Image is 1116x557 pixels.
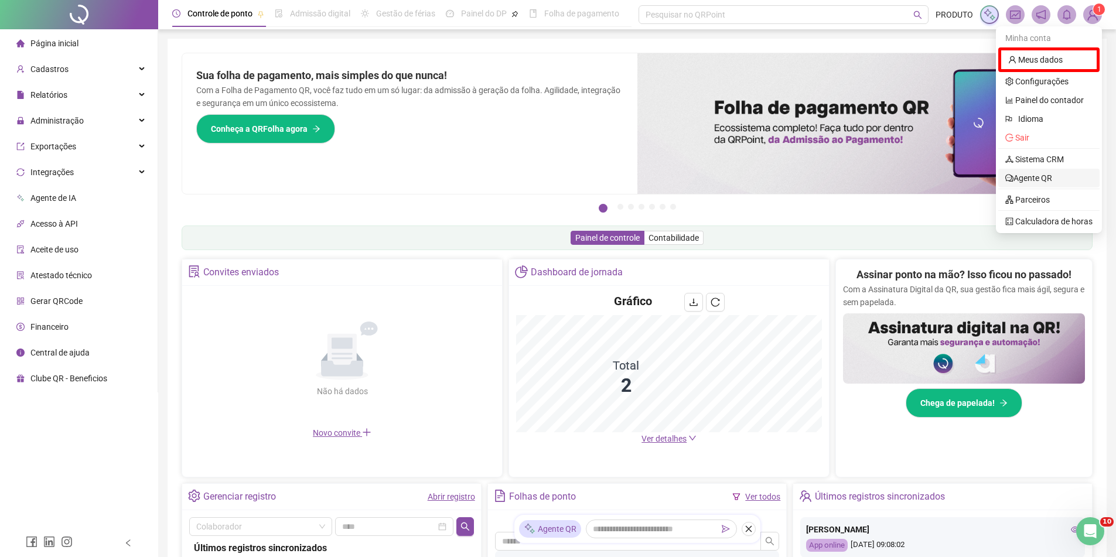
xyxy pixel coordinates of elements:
div: Dashboard de jornada [531,262,623,282]
span: qrcode [16,297,25,305]
span: solution [188,265,200,278]
h4: Gráfico [614,293,652,309]
span: close [745,525,753,533]
a: apartment Parceiros [1005,195,1050,204]
span: search [913,11,922,19]
span: setting [188,490,200,502]
span: eye [1071,525,1079,534]
span: file-text [494,490,506,502]
span: logout [1005,134,1013,142]
span: Painel do DP [461,9,507,18]
span: reload [711,298,720,307]
span: bell [1062,9,1072,20]
div: Últimos registros sincronizados [815,487,945,507]
span: Sair [1015,133,1029,142]
button: Conheça a QRFolha agora [196,114,335,143]
span: export [16,142,25,151]
span: Página inicial [30,39,79,48]
span: Controle de ponto [187,9,252,18]
p: Com a Assinatura Digital da QR, sua gestão fica mais ágil, segura e sem papelada. [843,283,1085,309]
span: left [124,539,132,547]
span: sun [361,9,369,18]
img: 38791 [1084,6,1101,23]
img: banner%2F8d14a306-6205-4263-8e5b-06e9a85ad873.png [637,53,1093,194]
span: notification [1036,9,1046,20]
span: arrow-right [999,399,1008,407]
span: PRODUTO [936,8,973,21]
span: solution [16,271,25,279]
h2: Sua folha de pagamento, mais simples do que nunca! [196,67,623,84]
div: Minha conta [998,29,1100,47]
div: Gerenciar registro [203,487,276,507]
span: plus [362,428,371,437]
span: info-circle [16,348,25,357]
a: bar-chart Painel do contador [1005,95,1084,105]
span: Exportações [30,142,76,151]
div: App online [806,539,848,552]
div: Agente QR [519,520,581,538]
span: Agente de IA [30,193,76,203]
iframe: Intercom live chat [1076,517,1104,545]
div: [PERSON_NAME] [806,523,1079,536]
p: Com a Folha de Pagamento QR, você faz tudo em um só lugar: da admissão à geração da folha. Agilid... [196,84,623,110]
h2: Assinar ponto na mão? Isso ficou no passado! [856,266,1071,283]
a: Ver detalhes down [641,434,697,443]
span: 10 [1100,517,1114,527]
span: Administração [30,116,84,125]
span: pushpin [257,11,264,18]
span: Relatórios [30,90,67,100]
span: Acesso à API [30,219,78,228]
span: file-done [275,9,283,18]
span: lock [16,117,25,125]
span: Cadastros [30,64,69,74]
button: 3 [628,204,634,210]
span: download [689,298,698,307]
a: deployment-unit Sistema CRM [1005,155,1064,164]
div: Últimos registros sincronizados [194,541,469,555]
span: Aceite de uso [30,245,79,254]
button: 1 [599,204,608,213]
span: search [765,537,774,546]
img: sparkle-icon.fc2bf0ac1784a2077858766a79e2daf3.svg [983,8,996,21]
span: fund [1010,9,1021,20]
div: [DATE] 09:08:02 [806,539,1079,552]
span: flag [1005,112,1013,125]
button: 6 [660,204,665,210]
span: dashboard [446,9,454,18]
span: Contabilidade [649,233,699,242]
button: 7 [670,204,676,210]
span: Folha de pagamento [544,9,619,18]
span: Clube QR - Beneficios [30,374,107,383]
span: Gestão de férias [376,9,435,18]
img: banner%2F02c71560-61a6-44d4-94b9-c8ab97240462.png [843,313,1085,384]
span: home [16,39,25,47]
img: sparkle-icon.fc2bf0ac1784a2077858766a79e2daf3.svg [524,523,535,535]
span: search [460,522,470,531]
span: 1 [1097,5,1101,13]
span: linkedin [43,536,55,548]
span: Conheça a QRFolha agora [211,122,308,135]
a: Abrir registro [428,492,475,501]
span: pie-chart [515,265,527,278]
span: audit [16,245,25,254]
span: Gerar QRCode [30,296,83,306]
button: 5 [649,204,655,210]
span: team [799,490,811,502]
div: Convites enviados [203,262,279,282]
span: facebook [26,536,37,548]
button: 4 [639,204,644,210]
span: file [16,91,25,99]
span: Atestado técnico [30,271,92,280]
sup: Atualize o seu contato no menu Meus Dados [1093,4,1105,15]
span: Painel de controle [575,233,640,242]
span: Idioma [1018,112,1086,125]
button: 2 [617,204,623,210]
a: Ver todos [745,492,780,501]
a: commentAgente QR [1005,173,1052,183]
div: Folhas de ponto [509,487,576,507]
span: Financeiro [30,322,69,332]
span: Integrações [30,168,74,177]
span: Admissão digital [290,9,350,18]
span: arrow-right [312,125,320,133]
span: user-add [16,65,25,73]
